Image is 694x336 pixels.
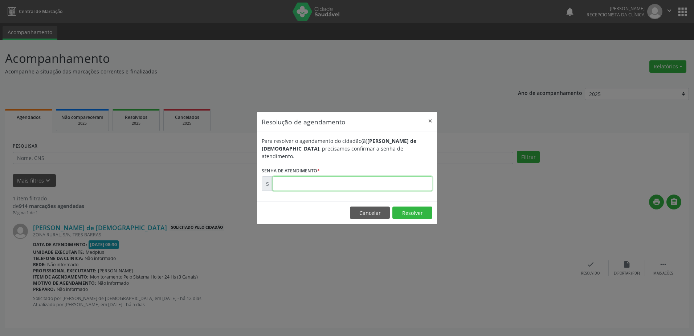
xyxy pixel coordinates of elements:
[262,137,432,160] div: Para resolver o agendamento do cidadão(ã) , precisamos confirmar a senha de atendimento.
[262,176,273,191] div: S
[392,207,432,219] button: Resolver
[423,112,437,130] button: Close
[262,137,416,152] b: [PERSON_NAME] de [DEMOGRAPHIC_DATA]
[262,165,320,176] label: Senha de atendimento
[350,207,390,219] button: Cancelar
[262,117,346,127] h5: Resolução de agendamento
